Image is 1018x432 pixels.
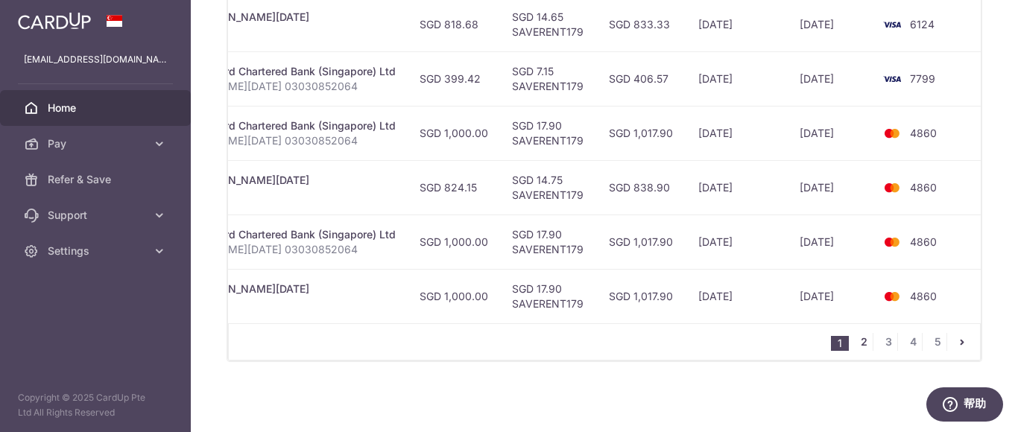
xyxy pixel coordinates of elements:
a: 3 [879,333,897,351]
td: SGD 7.15 SAVERENT179 [500,51,597,106]
td: SGD 1,000.00 [408,106,500,160]
img: Bank Card [877,124,907,142]
td: [DATE] [686,160,788,215]
div: Rent. Standard Chartered Bank (Singapore) Ltd [162,118,396,133]
td: SGD 838.90 [597,160,686,215]
td: SGD 1,000.00 [408,215,500,269]
td: SGD 1,017.90 [597,106,686,160]
td: SGD 1,000.00 [408,269,500,323]
td: SGD 1,017.90 [597,269,686,323]
img: CardUp [18,12,91,30]
nav: pager [831,324,980,360]
div: Rent. [PERSON_NAME][DATE] [162,282,396,296]
img: Bank Card [877,233,907,251]
td: SGD 17.90 SAVERENT179 [500,215,597,269]
span: 6124 [910,18,935,31]
span: 4860 [910,290,937,302]
iframe: 打开一个小组件，您可以在其中找到更多信息 [926,387,1003,425]
div: Rent. [PERSON_NAME][DATE] [162,10,396,25]
img: Bank Card [877,16,907,34]
div: Rent. Standard Chartered Bank (Singapore) Ltd [162,227,396,242]
td: SGD 1,017.90 [597,215,686,269]
span: 4860 [910,181,937,194]
a: 5 [929,333,946,351]
p: [EMAIL_ADDRESS][DOMAIN_NAME] [24,52,167,67]
p: DCS master [162,188,396,203]
img: Bank Card [877,179,907,197]
span: Settings [48,244,146,258]
td: [DATE] [686,51,788,106]
span: 4860 [910,235,937,248]
td: [DATE] [686,106,788,160]
span: Home [48,101,146,115]
a: 2 [855,333,873,351]
td: SGD 399.42 [408,51,500,106]
p: [PERSON_NAME][DATE] 03030852064 [162,79,396,94]
p: [PERSON_NAME][DATE] 03030852064 [162,242,396,257]
td: [DATE] [788,106,873,160]
td: SGD 14.75 SAVERENT179 [500,160,597,215]
div: Rent. [PERSON_NAME][DATE] [162,173,396,188]
td: SGD 824.15 [408,160,500,215]
p: DCS master [162,296,396,311]
td: [DATE] [788,269,873,323]
span: 7799 [910,72,935,85]
li: 1 [831,336,849,351]
td: SGD 406.57 [597,51,686,106]
span: Refer & Save [48,172,146,187]
td: [DATE] [788,51,873,106]
span: 4860 [910,127,937,139]
p: [PERSON_NAME][DATE] 03030852064 [162,133,396,148]
img: Bank Card [877,70,907,88]
td: [DATE] [686,215,788,269]
td: [DATE] [686,269,788,323]
td: [DATE] [788,160,873,215]
img: Bank Card [877,288,907,305]
td: [DATE] [788,215,873,269]
td: SGD 17.90 SAVERENT179 [500,269,597,323]
a: 4 [904,333,922,351]
p: BOC family [162,25,396,39]
span: Pay [48,136,146,151]
span: Support [48,208,146,223]
div: Rent. Standard Chartered Bank (Singapore) Ltd [162,64,396,79]
td: SGD 17.90 SAVERENT179 [500,106,597,160]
